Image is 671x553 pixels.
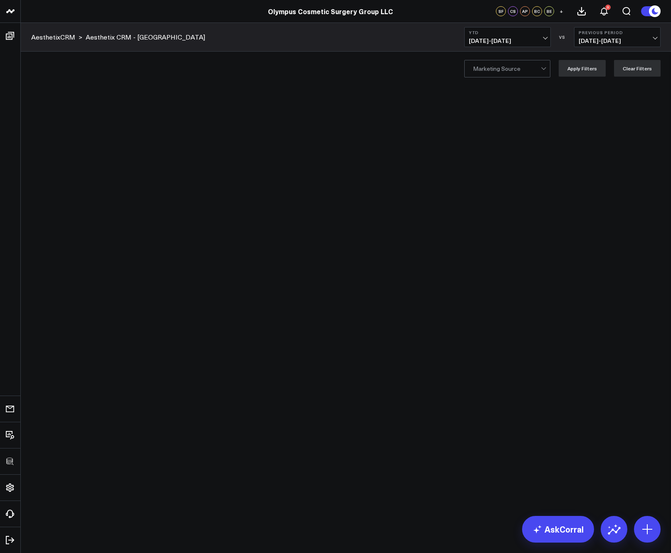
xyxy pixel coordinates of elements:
[532,6,542,16] div: BC
[520,6,530,16] div: AP
[574,27,661,47] button: Previous Period[DATE]-[DATE]
[508,6,518,16] div: CS
[560,8,563,14] span: +
[555,35,570,40] div: VS
[31,32,75,42] a: AesthetixCRM
[559,60,606,77] button: Apply Filters
[522,516,594,543] a: AskCorral
[544,6,554,16] div: BE
[86,32,205,42] a: Aesthetix CRM - [GEOGRAPHIC_DATA]
[469,30,546,35] b: YTD
[556,6,566,16] button: +
[579,30,656,35] b: Previous Period
[605,5,611,10] div: 3
[496,6,506,16] div: SF
[579,37,656,44] span: [DATE] - [DATE]
[268,7,393,16] a: Olympus Cosmetic Surgery Group LLC
[614,60,661,77] button: Clear Filters
[31,32,82,42] div: >
[464,27,551,47] button: YTD[DATE]-[DATE]
[469,37,546,44] span: [DATE] - [DATE]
